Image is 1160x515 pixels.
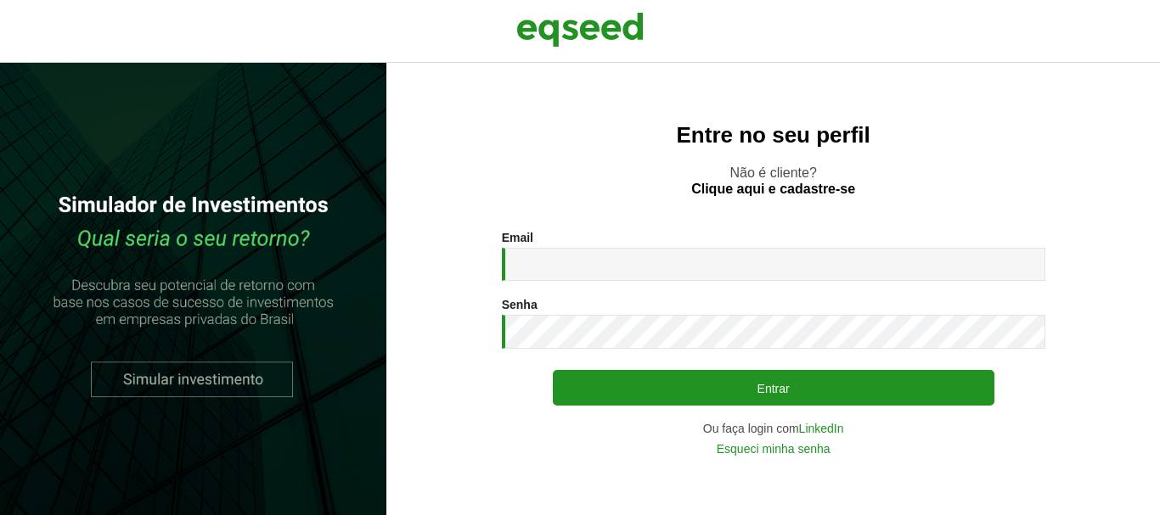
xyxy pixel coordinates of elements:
[420,165,1126,197] p: Não é cliente?
[502,423,1045,434] div: Ou faça login com
[420,123,1126,148] h2: Entre no seu perfil
[502,299,538,311] label: Senha
[553,370,994,406] button: Entrar
[717,443,831,455] a: Esqueci minha senha
[502,232,533,244] label: Email
[516,8,644,51] img: EqSeed Logo
[691,182,855,196] a: Clique aqui e cadastre-se
[799,423,844,434] a: LinkedIn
